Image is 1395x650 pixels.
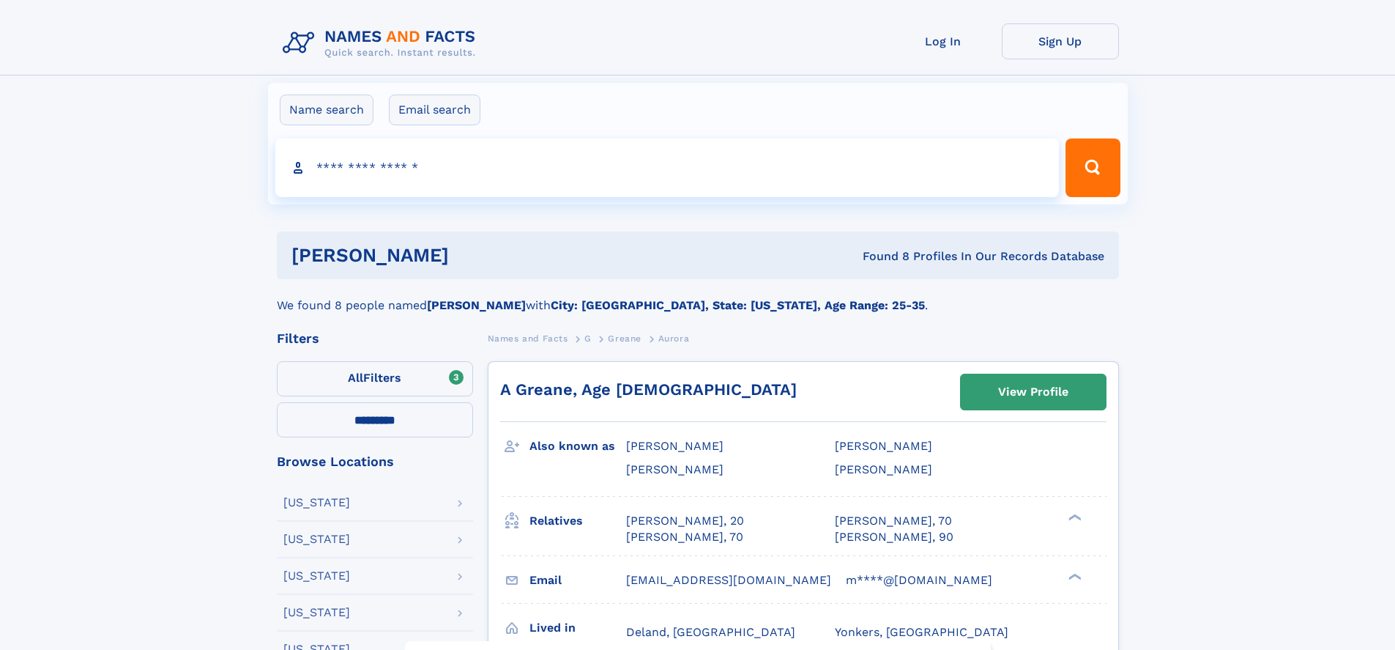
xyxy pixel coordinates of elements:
div: [US_STATE] [283,497,350,509]
h1: [PERSON_NAME] [291,246,656,265]
div: Filters [277,332,473,345]
div: View Profile [998,375,1068,409]
label: Email search [389,95,480,125]
h3: Email [529,568,626,593]
span: Aurora [658,333,690,344]
b: City: [GEOGRAPHIC_DATA], State: [US_STATE], Age Range: 25-35 [551,298,925,312]
div: [US_STATE] [283,570,350,582]
a: View Profile [961,374,1106,410]
a: A Greane, Age [DEMOGRAPHIC_DATA] [500,380,797,399]
a: Sign Up [1002,23,1119,59]
div: Browse Locations [277,455,473,468]
a: Names and Facts [488,329,568,347]
a: Greane [608,329,641,347]
span: [PERSON_NAME] [626,439,723,453]
span: Greane [608,333,641,344]
span: [PERSON_NAME] [835,462,932,476]
div: ❯ [1065,512,1082,522]
div: [US_STATE] [283,533,350,545]
label: Filters [277,361,473,396]
img: Logo Names and Facts [277,23,488,63]
span: [PERSON_NAME] [835,439,932,453]
span: Deland, [GEOGRAPHIC_DATA] [626,625,795,639]
label: Name search [280,95,373,125]
input: search input [275,139,1060,197]
div: Found 8 Profiles In Our Records Database [655,248,1104,265]
a: [PERSON_NAME], 90 [835,529,953,545]
h3: Lived in [529,616,626,640]
span: [EMAIL_ADDRESS][DOMAIN_NAME] [626,573,831,587]
div: ❯ [1065,572,1082,581]
b: [PERSON_NAME] [427,298,526,312]
div: We found 8 people named with . [277,279,1119,314]
h3: Relatives [529,509,626,533]
span: All [348,371,363,385]
h3: Also known as [529,434,626,459]
span: [PERSON_NAME] [626,462,723,476]
a: [PERSON_NAME], 20 [626,513,744,529]
a: G [584,329,592,347]
span: Yonkers, [GEOGRAPHIC_DATA] [835,625,1008,639]
div: [US_STATE] [283,607,350,618]
a: [PERSON_NAME], 70 [835,513,952,529]
span: G [584,333,592,344]
button: Search Button [1065,139,1120,197]
a: Log In [885,23,1002,59]
a: [PERSON_NAME], 70 [626,529,743,545]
